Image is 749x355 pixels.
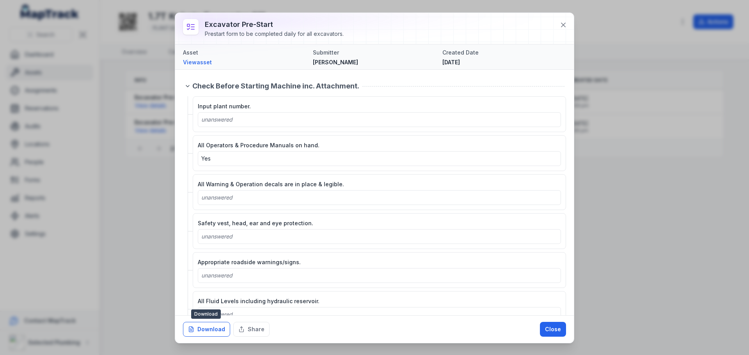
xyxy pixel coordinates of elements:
span: All Operators & Procedure Manuals on hand. [198,142,319,148]
span: [PERSON_NAME] [313,59,358,65]
span: Download [191,309,221,319]
span: [DATE] [442,59,460,65]
button: Share [233,322,270,337]
span: unanswered [201,272,233,279]
span: All Warning & Operation decals are in place & legible. [198,181,344,187]
span: Safety vest, head, ear and eye protection. [198,220,313,226]
span: unanswered [201,116,233,123]
span: Submitter [313,49,339,56]
div: Prestart form to be completed daily for all excavators. [205,30,344,38]
span: Yes [201,155,211,162]
span: Created Date [442,49,479,56]
span: unanswered [201,194,233,201]
span: All Fluid Levels including hydraulic reservoir. [198,298,319,304]
time: 8/19/2025, 2:09:45 PM [442,59,460,65]
span: Input plant number. [198,103,251,110]
h3: Excavator Pre-Start [205,19,344,30]
button: Close [540,322,566,337]
span: Asset [183,49,198,56]
a: Viewasset [183,58,307,66]
span: Check Before Starting Machine inc. Attachment. [192,81,359,92]
span: Appropriate roadside warnings/signs. [198,259,301,265]
button: Download [183,322,230,337]
span: unanswered [201,233,233,240]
